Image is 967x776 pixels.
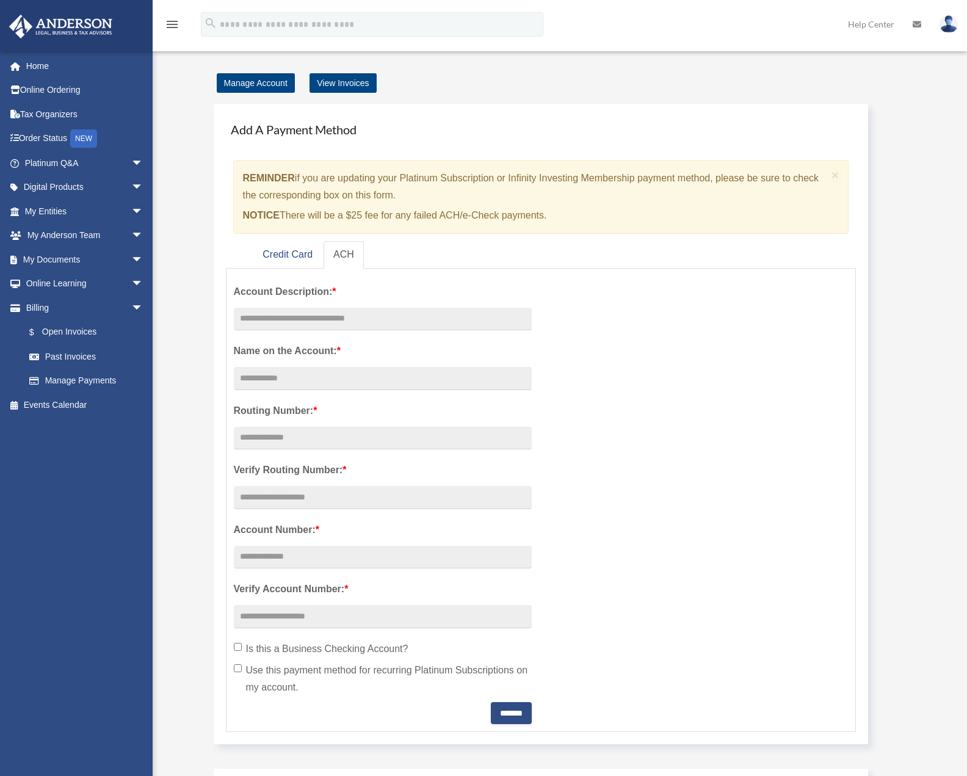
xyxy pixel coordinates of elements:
[131,199,156,224] span: arrow_drop_down
[243,210,280,220] strong: NOTICE
[9,175,162,200] a: Digital Productsarrow_drop_down
[831,168,839,182] span: ×
[234,640,532,658] label: Is this a Business Checking Account?
[131,296,156,321] span: arrow_drop_down
[5,15,116,38] img: Anderson Advisors Platinum Portal
[233,160,849,234] div: if you are updating your Platinum Subscription or Infinity Investing Membership payment method, p...
[165,17,179,32] i: menu
[9,54,162,78] a: Home
[9,393,162,417] a: Events Calendar
[831,169,839,181] button: Close
[9,247,162,272] a: My Documentsarrow_drop_down
[234,343,532,360] label: Name on the Account:
[131,175,156,200] span: arrow_drop_down
[243,173,295,183] strong: REMINDER
[131,247,156,272] span: arrow_drop_down
[226,116,857,143] h4: Add A Payment Method
[131,151,156,176] span: arrow_drop_down
[234,643,242,651] input: Is this a Business Checking Account?
[9,102,162,126] a: Tax Organizers
[165,21,179,32] a: menu
[324,241,364,269] a: ACH
[243,207,827,224] p: There will be a $25 fee for any failed ACH/e-Check payments.
[234,662,532,696] label: Use this payment method for recurring Platinum Subscriptions on my account.
[131,223,156,248] span: arrow_drop_down
[234,664,242,672] input: Use this payment method for recurring Platinum Subscriptions on my account.
[9,151,162,175] a: Platinum Q&Aarrow_drop_down
[9,126,162,151] a: Order StatusNEW
[204,16,217,30] i: search
[310,73,376,93] a: View Invoices
[9,78,162,103] a: Online Ordering
[253,241,322,269] a: Credit Card
[9,199,162,223] a: My Entitiesarrow_drop_down
[17,344,162,369] a: Past Invoices
[234,402,532,419] label: Routing Number:
[9,272,162,296] a: Online Learningarrow_drop_down
[17,369,156,393] a: Manage Payments
[70,129,97,148] div: NEW
[234,462,532,479] label: Verify Routing Number:
[940,15,958,33] img: User Pic
[234,283,532,300] label: Account Description:
[36,325,42,340] span: $
[217,73,295,93] a: Manage Account
[9,296,162,320] a: Billingarrow_drop_down
[17,320,162,345] a: $Open Invoices
[131,272,156,297] span: arrow_drop_down
[9,223,162,248] a: My Anderson Teamarrow_drop_down
[234,581,532,598] label: Verify Account Number:
[234,521,532,538] label: Account Number:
